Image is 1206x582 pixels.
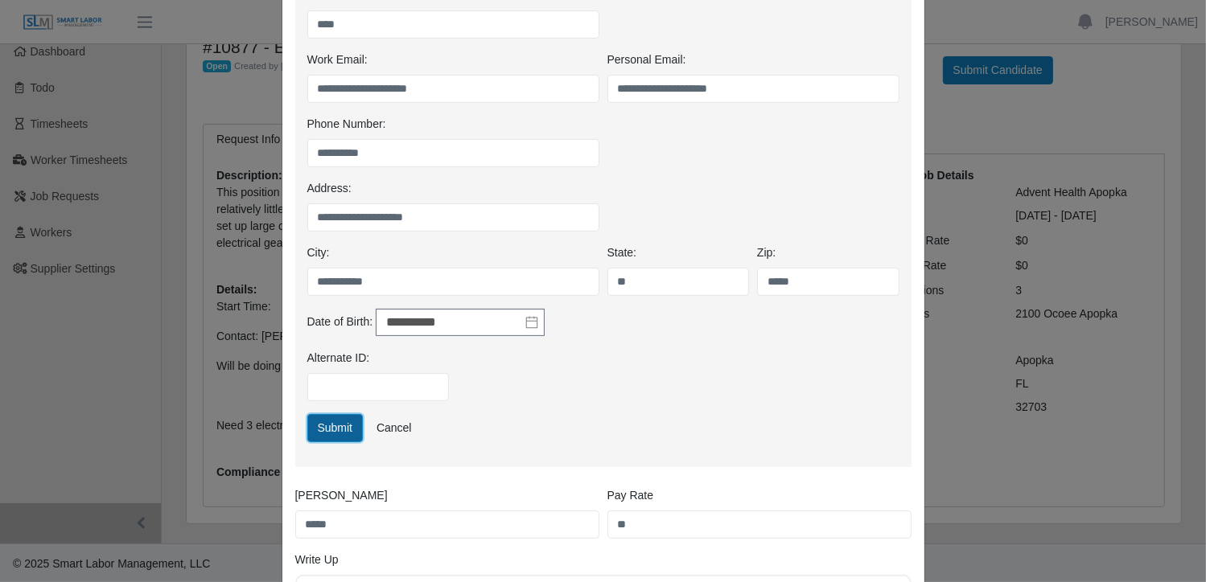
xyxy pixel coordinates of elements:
label: Alternate ID: [307,350,370,367]
body: Rich Text Area. Press ALT-0 for help. [13,13,600,31]
label: Pay Rate [607,487,654,504]
label: Phone Number: [307,116,386,133]
a: Cancel [366,414,422,442]
label: Date of Birth: [307,314,373,330]
label: Zip: [757,244,776,261]
label: State: [607,244,637,261]
label: Work Email: [307,51,368,68]
label: [PERSON_NAME] [295,487,388,504]
button: Submit [307,414,364,442]
label: City: [307,244,330,261]
label: Address: [307,180,352,197]
label: Personal Email: [607,51,686,68]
